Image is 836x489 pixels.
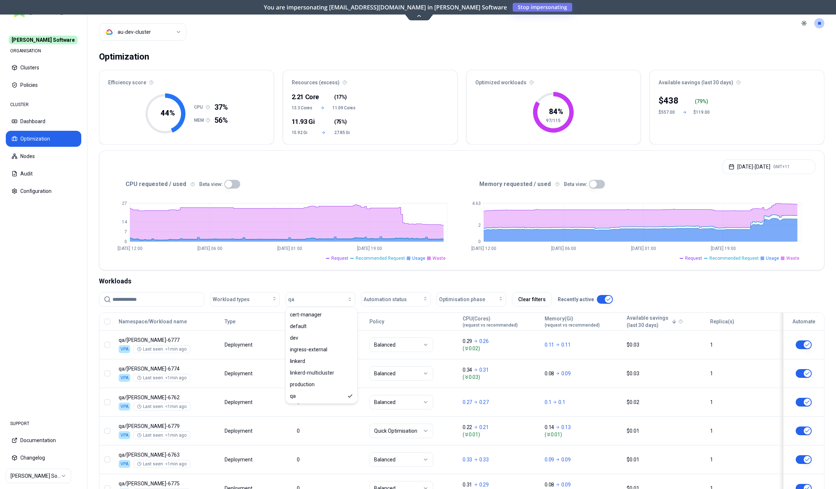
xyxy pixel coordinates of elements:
p: 0.08 [545,481,554,488]
p: 0.09 [561,370,571,377]
div: Memory(Gi) [545,315,600,328]
div: Workloads [99,276,824,286]
span: qa [290,392,296,400]
tspan: [DATE] 12:00 [471,246,496,251]
div: Deployment [225,456,254,463]
button: Available savings(last 30 days) [627,314,677,329]
p: 438 [663,95,679,106]
p: 0.31 [463,481,472,488]
div: Last seen: <1min ago [137,346,187,352]
p: Recently active [558,296,594,303]
p: 0.21 [479,424,489,431]
button: Policies [6,77,81,93]
div: Last seen: <1min ago [137,404,187,409]
p: 79 [697,98,702,105]
p: 0.29 [463,338,472,345]
span: 75% [336,118,345,125]
p: 0.27 [463,399,472,406]
button: Memory(Gi)(request vs recommended) [545,314,600,329]
span: Recommended Request [709,255,759,261]
p: 0.09 [545,456,554,463]
button: Clear filters [512,292,552,307]
tspan: 44 % [161,109,175,117]
button: Automation status [361,292,431,307]
p: Beta view: [564,181,587,188]
span: Request [331,255,348,261]
button: Workload types [210,292,280,307]
div: 1 [710,456,776,463]
span: ingress-external [290,346,327,353]
button: Replica(s) [710,314,734,329]
span: ( 0.02 ) [463,345,538,352]
div: $0.03 [627,370,704,377]
tspan: 84 % [549,107,563,116]
div: 1 [710,370,776,377]
span: ( 0.01 ) [463,431,538,438]
span: (request vs recommended) [545,322,600,328]
p: 0.11 [561,341,571,348]
button: qa [286,292,355,307]
div: 0 [297,456,362,463]
div: 1 [710,341,776,348]
div: CPU requested / used [108,180,462,189]
button: [DATE]-[DATE]GMT+11 [722,159,815,174]
div: $0.02 [627,399,704,406]
span: dev [290,334,298,342]
div: VPA [119,345,130,353]
div: 0 [297,427,362,435]
button: Namespace/Workload name [119,314,187,329]
div: ORGANISATION [6,44,81,58]
span: ( ) [334,93,347,101]
div: Resources (excess) [283,70,457,90]
p: alfred-cron-6762 [119,394,218,401]
p: 0.1 [558,399,565,406]
button: Changelog [6,450,81,466]
p: 0.29 [479,481,489,488]
button: Nodes [6,148,81,164]
span: 11.09 Cores [332,105,356,111]
p: alfred-cron-6777 [119,336,218,344]
tspan: [DATE] 06:00 [197,246,222,251]
div: Deployment [225,341,254,348]
div: Policy [369,318,456,325]
p: 0.1 [545,399,551,406]
tspan: 14 [122,219,127,225]
span: 56% [214,115,228,125]
div: VPA [119,374,130,382]
div: $119.00 [693,109,711,115]
p: 0.13 [561,424,571,431]
span: Optimisation phase [439,296,485,303]
span: ( 0.03 ) [463,373,538,381]
tspan: [DATE] 01:00 [277,246,302,251]
div: $ [659,95,679,106]
div: Deployment [225,370,254,377]
tspan: 0 [124,239,127,244]
span: Automation status [364,296,407,303]
p: 0.26 [479,338,489,345]
p: 0.33 [463,456,472,463]
span: ( ) [334,118,347,125]
p: alfred-cron-6779 [119,423,218,430]
tspan: [DATE] 06:00 [551,246,576,251]
span: GMT+11 [773,164,790,170]
span: Recommended Request [356,255,405,261]
div: Optimized workloads [467,70,641,90]
tspan: 7 [124,229,127,234]
div: 11.93 Gi [292,117,313,127]
span: 27.85 Gi [334,130,356,136]
p: 0.14 [545,424,554,431]
tspan: 4.63 [472,201,481,206]
span: default [290,323,307,330]
div: CLUSTER [6,97,81,112]
p: 0.09 [561,456,571,463]
div: Suggestions [286,307,357,403]
div: SUPPORT [6,416,81,431]
tspan: 2 [478,223,481,228]
h1: CPU [194,104,206,110]
p: 0.08 [545,370,554,377]
button: Clusters [6,60,81,76]
tspan: [DATE] 01:00 [631,246,656,251]
div: VPA [119,460,130,468]
div: Last seen: <1min ago [137,461,187,467]
span: Request [685,255,702,261]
